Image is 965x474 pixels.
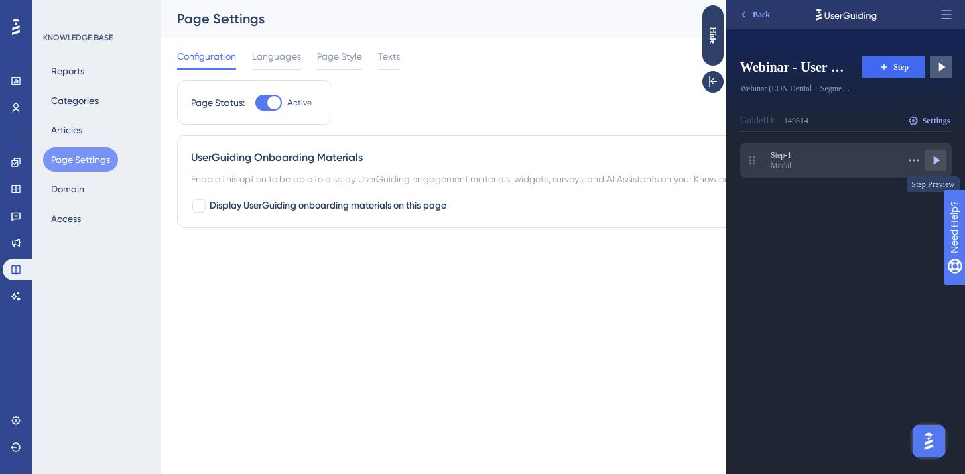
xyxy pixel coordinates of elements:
[13,58,125,76] span: Webinar - User Onboarding & Support Strategies for HealthTech and eCommerce Companies
[13,83,125,94] span: Webinar (EON Dental + Segmentify) [DATE]
[378,48,400,64] span: Texts
[252,48,301,64] span: Languages
[43,118,90,142] button: Articles
[177,9,915,28] div: Page Settings
[44,150,172,160] span: Step-1
[31,3,84,19] span: Need Help?
[909,421,949,461] iframe: UserGuiding AI Assistant Launcher
[13,113,49,129] div: Guide ID:
[43,32,113,43] div: KNOWLEDGE BASE
[210,198,446,214] span: Display UserGuiding onboarding materials on this page
[58,115,82,126] div: 149814
[43,147,118,172] button: Page Settings
[26,9,44,20] span: Back
[5,4,50,25] button: Back
[177,48,236,64] span: Configuration
[196,115,224,126] span: Settings
[191,171,935,187] div: Enable this option to be able to display UserGuiding engagement materials, widgets, surveys, and ...
[191,95,245,111] div: Page Status:
[43,177,92,201] button: Domain
[167,62,182,72] span: Step
[136,56,198,78] button: Step
[317,48,362,64] span: Page Style
[43,206,89,231] button: Access
[287,97,312,108] span: Active
[43,59,92,83] button: Reports
[44,160,172,171] div: Modal
[180,110,225,131] button: Settings
[43,88,107,113] button: Categories
[191,150,935,166] div: UserGuiding Onboarding Materials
